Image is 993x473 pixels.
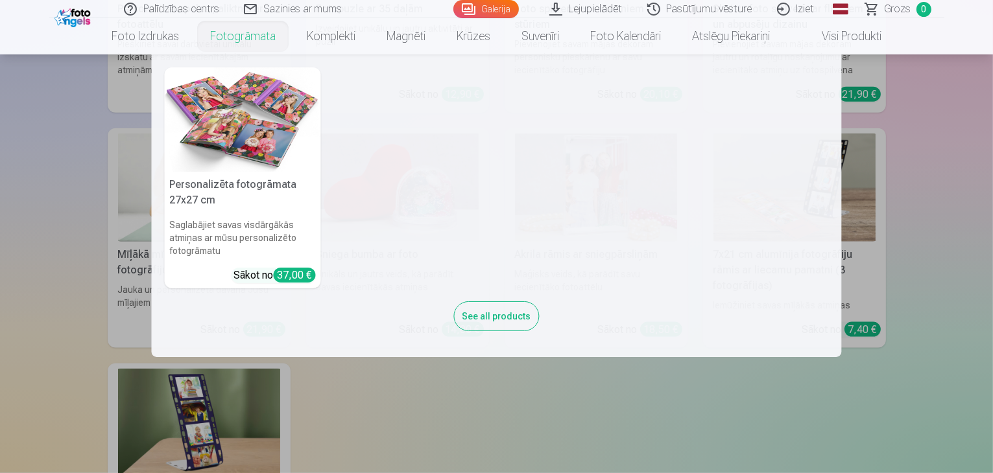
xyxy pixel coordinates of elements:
[885,1,911,17] span: Grozs
[676,18,785,54] a: Atslēgu piekariņi
[165,213,321,262] h6: Saglabājiet savas visdārgākās atmiņas ar mūsu personalizēto fotogrāmatu
[454,301,540,331] div: See all products
[54,5,94,27] img: /fa1
[785,18,897,54] a: Visi produkti
[195,18,291,54] a: Fotogrāmata
[165,172,321,213] h5: Personalizēta fotogrāmata 27x27 cm
[441,18,506,54] a: Krūzes
[165,67,321,288] a: Personalizēta fotogrāmata 27x27 cmPersonalizēta fotogrāmata 27x27 cmSaglabājiet savas visdārgākās...
[165,67,321,172] img: Personalizēta fotogrāmata 27x27 cm
[916,2,931,17] span: 0
[96,18,195,54] a: Foto izdrukas
[454,308,540,322] a: See all products
[371,18,441,54] a: Magnēti
[575,18,676,54] a: Foto kalendāri
[234,268,316,283] div: Sākot no
[506,18,575,54] a: Suvenīri
[274,268,316,283] div: 37,00 €
[291,18,371,54] a: Komplekti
